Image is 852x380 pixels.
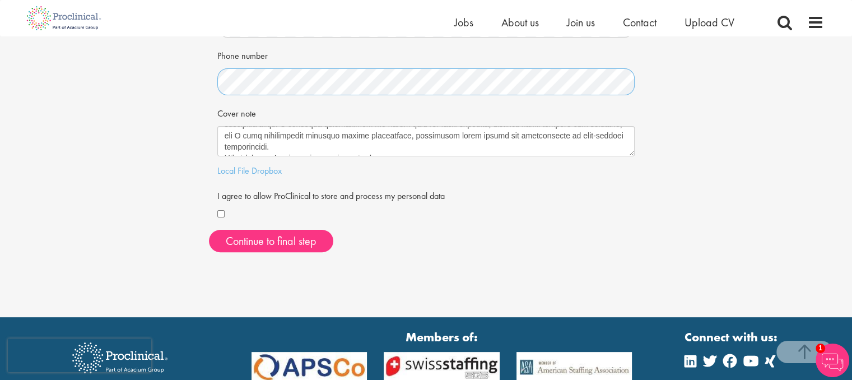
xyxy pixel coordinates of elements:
strong: Connect with us: [685,328,780,346]
label: Cover note [217,104,256,121]
label: I agree to allow ProClinical to store and process my personal data [217,186,445,203]
a: Dropbox [252,165,282,177]
img: Chatbot [816,344,849,377]
label: Phone number [217,46,268,63]
a: Contact [623,15,657,30]
a: Upload CV [685,15,734,30]
a: Join us [567,15,595,30]
button: Continue to final step [209,230,333,252]
a: Local File [217,165,249,177]
a: About us [501,15,539,30]
a: Jobs [454,15,473,30]
iframe: reCAPTCHA [8,339,151,372]
span: 1 [816,344,825,353]
strong: Members of: [252,328,632,346]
